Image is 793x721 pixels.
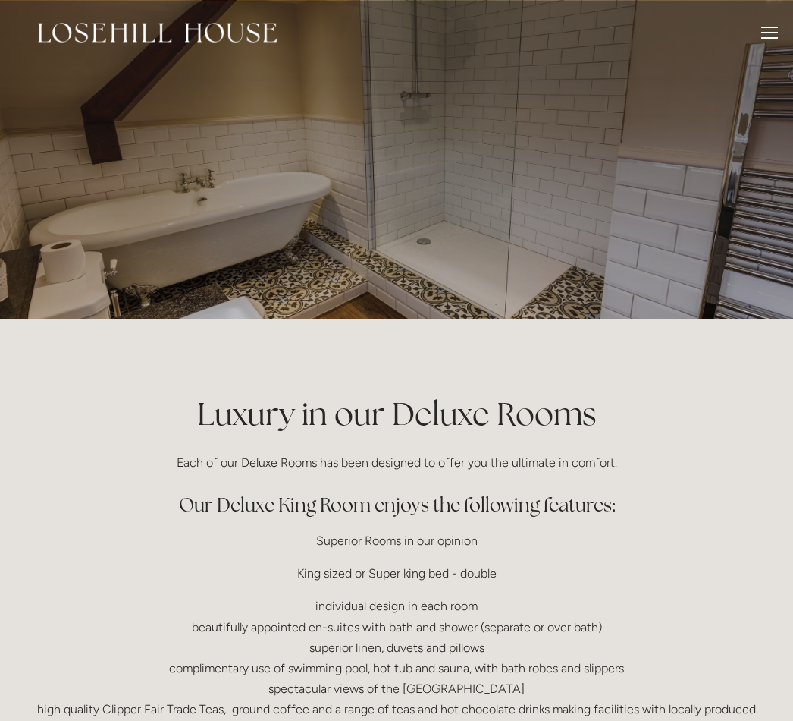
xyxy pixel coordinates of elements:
[38,23,277,43] img: Losehill House
[34,492,759,518] h2: Our Deluxe King Room enjoys the following features:
[34,531,759,551] p: Superior Rooms in our opinion
[34,452,759,473] p: Each of our Deluxe Rooms has been designed to offer you the ultimate in comfort.
[34,392,759,436] h1: Luxury in our Deluxe Rooms
[34,563,759,584] p: King sized or Super king bed - double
